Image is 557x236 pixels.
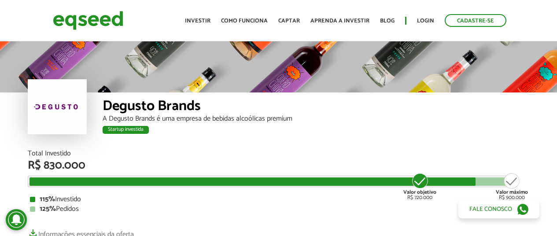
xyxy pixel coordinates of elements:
a: Aprenda a investir [310,18,369,24]
strong: 115% [40,193,55,205]
a: Como funciona [221,18,268,24]
a: Fale conosco [458,200,539,218]
strong: Valor objetivo [403,188,436,196]
img: EqSeed [53,9,123,32]
a: Captar [278,18,300,24]
a: Investir [185,18,210,24]
a: Blog [380,18,395,24]
div: Pedidos [30,206,527,213]
div: Degusto Brands [103,99,530,115]
a: Login [417,18,434,24]
div: R$ 830.000 [28,160,530,171]
div: R$ 720.000 [403,172,436,200]
div: Investido [30,196,527,203]
strong: Valor máximo [496,188,528,196]
div: R$ 900.000 [496,172,528,200]
strong: 125% [40,203,56,215]
div: Total Investido [28,150,530,157]
div: Startup investida [103,126,149,134]
div: A Degusto Brands é uma empresa de bebidas alcoólicas premium [103,115,530,122]
a: Cadastre-se [445,14,506,27]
